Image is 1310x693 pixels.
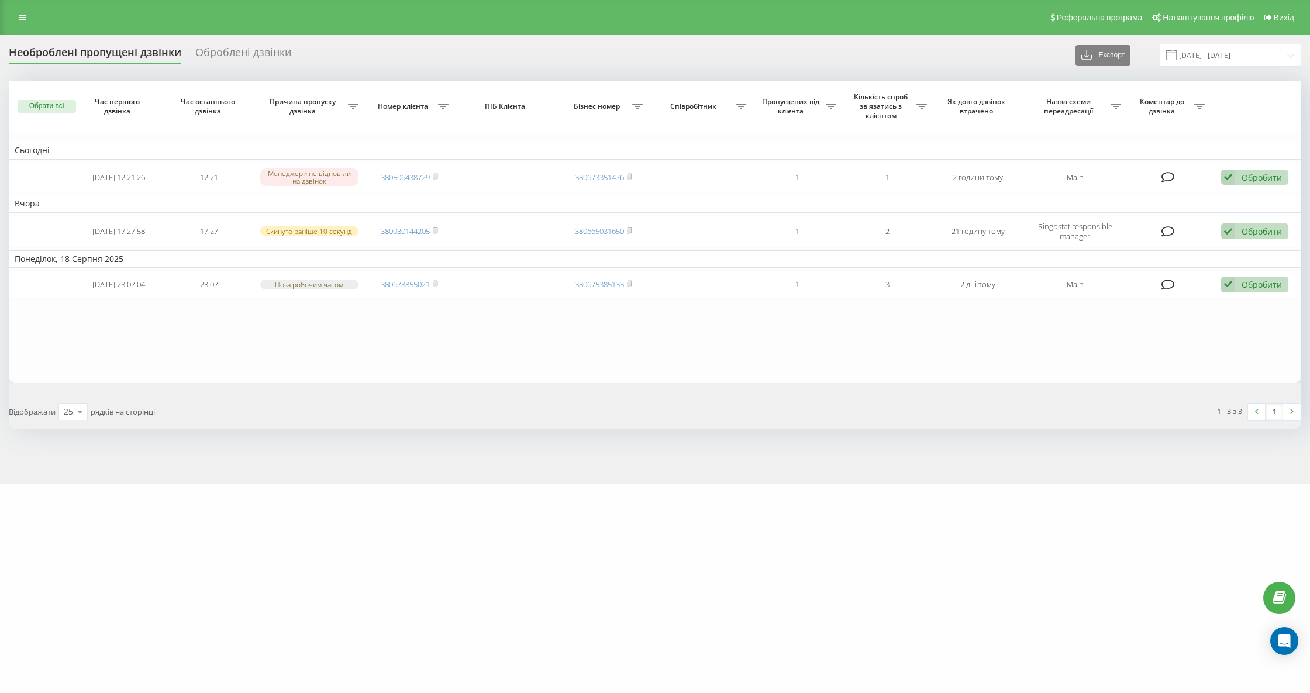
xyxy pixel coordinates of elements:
[465,102,547,111] span: ПІБ Клієнта
[1023,215,1127,248] td: Ringostat responsible manager
[74,270,164,299] td: [DATE] 23:07:04
[74,215,164,248] td: [DATE] 17:27:58
[74,162,164,193] td: [DATE] 12:21:26
[18,100,76,113] button: Обрати всі
[752,162,843,193] td: 1
[575,226,624,236] a: 380665031650
[260,280,358,289] div: Поза робочим часом
[1242,172,1282,183] div: Обробити
[654,102,736,111] span: Співробітник
[1270,627,1298,655] div: Open Intercom Messenger
[1023,162,1127,193] td: Main
[842,270,933,299] td: 3
[842,215,933,248] td: 2
[752,270,843,299] td: 1
[1242,279,1282,290] div: Обробити
[64,406,73,418] div: 25
[83,97,154,115] span: Час першого дзвінка
[1266,404,1283,420] a: 1
[9,142,1301,159] td: Сьогодні
[195,46,291,64] div: Оброблені дзвінки
[164,162,254,193] td: 12:21
[164,270,254,299] td: 23:07
[848,92,916,120] span: Кількість спроб зв'язатись з клієнтом
[9,406,56,417] span: Відображати
[381,226,430,236] a: 380930144205
[9,250,1301,268] td: Понеділок, 18 Серпня 2025
[91,406,155,417] span: рядків на сторінці
[1242,226,1282,237] div: Обробити
[1133,97,1195,115] span: Коментар до дзвінка
[1057,13,1143,22] span: Реферальна програма
[1075,45,1130,66] button: Експорт
[9,46,181,64] div: Необроблені пропущені дзвінки
[174,97,244,115] span: Час останнього дзвінка
[1217,405,1242,417] div: 1 - 3 з 3
[564,102,632,111] span: Бізнес номер
[370,102,439,111] span: Номер клієнта
[381,172,430,182] a: 380506438729
[575,172,624,182] a: 380673351476
[933,270,1023,299] td: 2 дні тому
[260,168,358,186] div: Менеджери не відповіли на дзвінок
[752,215,843,248] td: 1
[933,215,1023,248] td: 21 годину тому
[1274,13,1294,22] span: Вихід
[575,279,624,289] a: 380675385133
[1023,270,1127,299] td: Main
[1163,13,1254,22] span: Налаштування профілю
[164,215,254,248] td: 17:27
[260,226,358,236] div: Скинуто раніше 10 секунд
[260,97,348,115] span: Причина пропуску дзвінка
[758,97,826,115] span: Пропущених від клієнта
[9,195,1301,212] td: Вчора
[1029,97,1111,115] span: Назва схеми переадресації
[381,279,430,289] a: 380678855021
[842,162,933,193] td: 1
[943,97,1013,115] span: Як довго дзвінок втрачено
[933,162,1023,193] td: 2 години тому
